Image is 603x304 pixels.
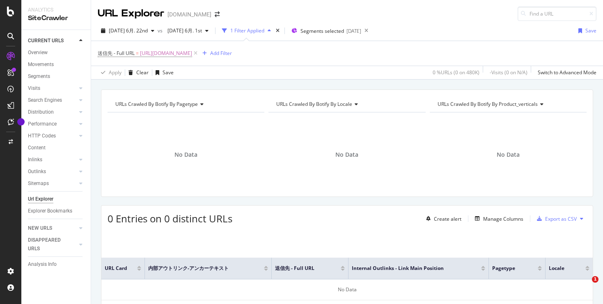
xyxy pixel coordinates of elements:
[28,120,77,128] a: Performance
[592,276,598,283] span: 1
[28,144,46,152] div: Content
[346,27,361,34] div: [DATE]
[28,108,77,117] a: Distribution
[164,27,202,34] span: 2025 6月. 1st
[28,195,85,203] a: Url Explorer
[28,260,85,269] a: Analysis Info
[434,215,461,222] div: Create alert
[28,7,84,14] div: Analytics
[28,60,85,69] a: Movements
[219,24,274,37] button: 1 Filter Applied
[148,265,252,272] span: 内部アウトリンク-アンカーテキスト
[28,207,85,215] a: Explorer Bookmarks
[288,24,361,37] button: Segments selected[DATE]
[105,265,135,272] span: URL Card
[28,260,57,269] div: Analysis Info
[28,224,52,233] div: NEW URLS
[28,14,84,23] div: SiteCrawler
[545,215,577,222] div: Export as CSV
[114,98,257,111] h4: URLs Crawled By Botify By pagetype
[538,69,596,76] div: Switch to Advanced Mode
[28,72,50,81] div: Segments
[275,265,328,272] span: 送信先 - Full URL
[28,84,77,93] a: Visits
[167,10,211,18] div: [DOMAIN_NAME]
[28,120,57,128] div: Performance
[28,108,54,117] div: Distribution
[174,151,197,159] span: No Data
[275,98,418,111] h4: URLs Crawled By Botify By locale
[109,27,148,34] span: 2025 6月. 22nd
[497,151,520,159] span: No Data
[518,7,596,21] input: Find a URL
[436,98,579,111] h4: URLs Crawled By Botify By product_verticals
[274,27,281,35] div: times
[28,144,85,152] a: Content
[108,212,232,225] span: 0 Entries on 0 distinct URLs
[352,265,469,272] span: Internal Outlinks - Link Main Position
[28,72,85,81] a: Segments
[335,151,358,159] span: No Data
[575,24,596,37] button: Save
[215,11,220,17] div: arrow-right-arrow-left
[28,167,77,176] a: Outlinks
[28,132,56,140] div: HTTP Codes
[158,27,164,34] span: vs
[136,69,149,76] div: Clear
[423,212,461,225] button: Create alert
[28,179,49,188] div: Sitemaps
[164,24,212,37] button: [DATE] 6月. 1st
[28,96,62,105] div: Search Engines
[98,66,122,79] button: Apply
[152,66,174,79] button: Save
[125,66,149,79] button: Clear
[28,207,72,215] div: Explorer Bookmarks
[28,195,53,203] div: Url Explorer
[28,96,77,105] a: Search Engines
[28,132,77,140] a: HTTP Codes
[276,101,352,107] span: URLs Crawled By Botify By locale
[98,7,164,21] div: URL Explorer
[140,48,192,59] span: [URL][DOMAIN_NAME]
[534,66,596,79] button: Switch to Advanced Mode
[433,69,479,76] div: 0 % URLs ( 0 on 480K )
[483,215,523,222] div: Manage Columns
[210,50,232,57] div: Add Filter
[575,276,595,296] iframe: Intercom live chat
[28,155,77,164] a: Inlinks
[115,101,198,107] span: URLs Crawled By Botify By pagetype
[28,48,48,57] div: Overview
[98,24,158,37] button: [DATE] 6月. 22nd
[28,155,42,164] div: Inlinks
[585,27,596,34] div: Save
[28,37,64,45] div: CURRENT URLS
[199,48,232,58] button: Add Filter
[28,167,46,176] div: Outlinks
[28,224,77,233] a: NEW URLS
[28,84,40,93] div: Visits
[28,179,77,188] a: Sitemaps
[28,236,77,253] a: DISAPPEARED URLS
[490,69,527,76] div: - Visits ( 0 on N/A )
[438,101,538,107] span: URLs Crawled By Botify By product_verticals
[534,212,577,225] button: Export as CSV
[28,48,85,57] a: Overview
[472,214,523,224] button: Manage Columns
[163,69,174,76] div: Save
[230,27,264,34] div: 1 Filter Applied
[28,37,77,45] a: CURRENT URLS
[17,118,25,126] div: Tooltip anchor
[439,224,603,282] iframe: Intercom notifications message
[300,27,344,34] span: Segments selected
[109,69,122,76] div: Apply
[101,279,593,300] div: No Data
[98,50,135,57] span: 送信先 - Full URL
[136,50,139,57] span: =
[28,236,69,253] div: DISAPPEARED URLS
[28,60,54,69] div: Movements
